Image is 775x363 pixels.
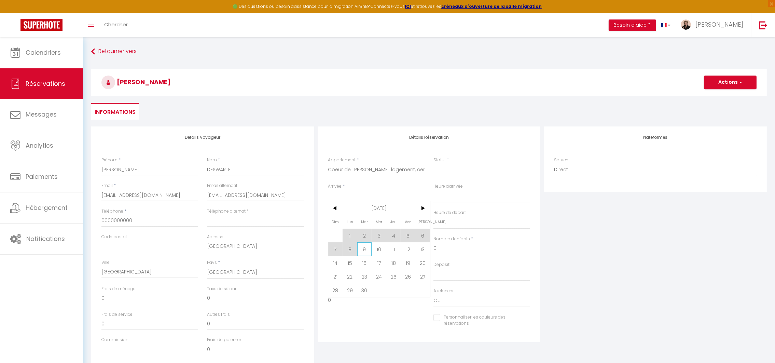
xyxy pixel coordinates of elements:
span: 20 [415,256,430,270]
span: 1 [343,229,357,242]
span: 27 [415,270,430,283]
a: ... [PERSON_NAME] [676,13,752,37]
a: Retourner vers [91,45,767,58]
span: 28 [328,283,343,297]
img: ... [681,19,691,30]
label: Code postal [101,234,127,240]
label: Autres frais [207,311,230,318]
span: Mar [357,215,372,229]
span: 30 [357,283,372,297]
label: Prénom [101,157,117,163]
span: 17 [372,256,386,270]
span: Notifications [26,234,65,243]
span: Analytics [26,141,53,150]
label: Appartement [328,157,356,163]
span: 3 [372,229,386,242]
span: [DATE] [343,201,415,215]
img: Super Booking [20,19,63,31]
h4: Plateformes [554,135,757,140]
span: [PERSON_NAME] [101,78,170,86]
img: logout [759,21,767,29]
button: Ouvrir le widget de chat LiveChat [5,3,26,23]
span: Messages [26,110,57,119]
span: 15 [343,256,357,270]
label: Statut [433,157,446,163]
span: Chercher [104,21,128,28]
label: Téléphone [101,208,123,215]
label: Email alternatif [207,183,237,189]
a: créneaux d'ouverture de la salle migration [441,3,542,9]
span: 22 [343,270,357,283]
span: 26 [401,270,415,283]
span: 29 [343,283,357,297]
h4: Détails Voyageur [101,135,304,140]
label: Ville [101,259,110,266]
span: 24 [372,270,386,283]
label: Nom [207,157,217,163]
label: Commission [101,337,128,343]
span: 16 [357,256,372,270]
label: Deposit [433,261,449,268]
span: > [415,201,430,215]
label: Taxe de séjour [207,286,236,292]
span: 6 [415,229,430,242]
span: 4 [386,229,401,242]
button: Actions [704,76,757,89]
label: Heure de départ [433,210,466,216]
label: Source [554,157,568,163]
span: 18 [386,256,401,270]
span: 5 [401,229,415,242]
span: < [328,201,343,215]
a: ICI [405,3,411,9]
span: Ven [401,215,415,229]
span: 10 [372,242,386,256]
li: Informations [91,103,139,120]
span: [PERSON_NAME] [415,215,430,229]
span: Réservations [26,79,65,88]
span: [PERSON_NAME] [695,20,743,29]
span: 9 [357,242,372,256]
span: 14 [328,256,343,270]
span: 7 [328,242,343,256]
span: 13 [415,242,430,256]
label: Adresse [207,234,223,240]
span: 23 [357,270,372,283]
label: Arrivée [328,183,342,190]
label: A relancer [433,288,454,294]
span: 11 [386,242,401,256]
label: Téléphone alternatif [207,208,248,215]
label: Nombre d'enfants [433,236,470,242]
span: Paiements [26,172,58,181]
span: Dim [328,215,343,229]
span: Lun [343,215,357,229]
h4: Détails Réservation [328,135,530,140]
label: Heure d'arrivée [433,183,463,190]
span: 25 [386,270,401,283]
button: Besoin d'aide ? [609,19,656,31]
span: 12 [401,242,415,256]
span: Hébergement [26,203,68,212]
label: Frais de service [101,311,133,318]
label: Email [101,183,113,189]
label: Pays [207,259,217,266]
span: 21 [328,270,343,283]
span: Calendriers [26,48,61,57]
label: Frais de ménage [101,286,136,292]
a: Chercher [99,13,133,37]
span: Mer [372,215,386,229]
span: Jeu [386,215,401,229]
label: Frais de paiement [207,337,244,343]
span: 8 [343,242,357,256]
span: 2 [357,229,372,242]
span: 19 [401,256,415,270]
